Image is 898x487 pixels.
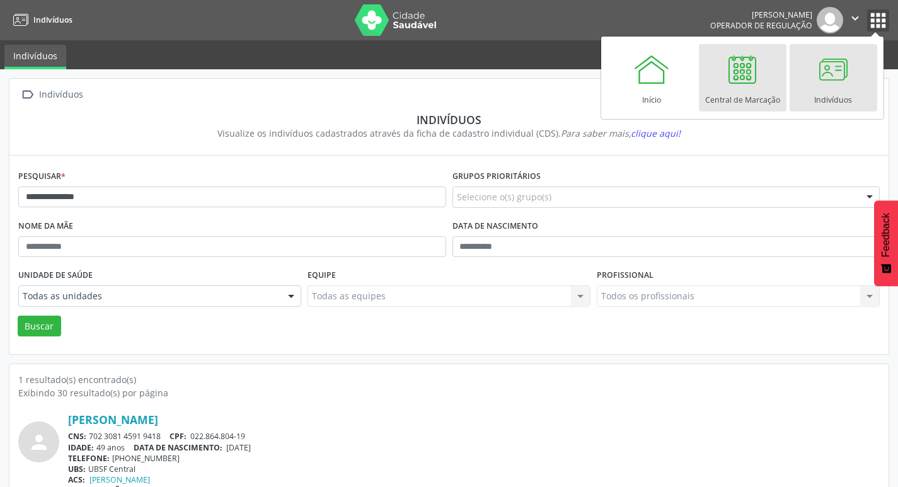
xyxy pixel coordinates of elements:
[4,45,66,69] a: Indivíduos
[710,20,812,31] span: Operador de regulação
[18,86,85,104] a:  Indivíduos
[631,127,681,139] span: clique aqui!
[190,431,245,442] span: 022.864.804-19
[68,474,85,485] span: ACS:
[18,167,66,186] label: Pesquisar
[457,190,551,203] span: Selecione o(s) grupo(s)
[843,7,867,33] button: 
[561,127,681,139] i: Para saber mais,
[18,86,37,104] i: 
[848,11,862,25] i: 
[710,9,812,20] div: [PERSON_NAME]
[68,442,94,453] span: IDADE:
[37,86,85,104] div: Indivíduos
[68,464,86,474] span: UBS:
[18,316,61,337] button: Buscar
[23,290,275,302] span: Todas as unidades
[18,386,880,399] div: Exibindo 30 resultado(s) por página
[18,266,93,285] label: Unidade de saúde
[18,373,880,386] div: 1 resultado(s) encontrado(s)
[18,217,73,236] label: Nome da mãe
[867,9,889,32] button: apps
[790,44,877,112] a: Indivíduos
[134,442,222,453] span: DATA DE NASCIMENTO:
[9,9,72,30] a: Indivíduos
[817,7,843,33] img: img
[89,474,150,485] a: [PERSON_NAME]
[68,413,158,427] a: [PERSON_NAME]
[27,113,871,127] div: Indivíduos
[874,200,898,286] button: Feedback - Mostrar pesquisa
[608,44,696,112] a: Início
[170,431,187,442] span: CPF:
[27,127,871,140] div: Visualize os indivíduos cadastrados através da ficha de cadastro individual (CDS).
[880,213,892,257] span: Feedback
[68,453,880,464] div: [PHONE_NUMBER]
[68,453,110,464] span: TELEFONE:
[699,44,786,112] a: Central de Marcação
[68,431,86,442] span: CNS:
[452,217,538,236] label: Data de nascimento
[68,442,880,453] div: 49 anos
[597,266,653,285] label: Profissional
[68,464,880,474] div: UBSF Central
[452,167,541,186] label: Grupos prioritários
[68,431,880,442] div: 702 3081 4591 9418
[33,14,72,25] span: Indivíduos
[226,442,251,453] span: [DATE]
[308,266,336,285] label: Equipe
